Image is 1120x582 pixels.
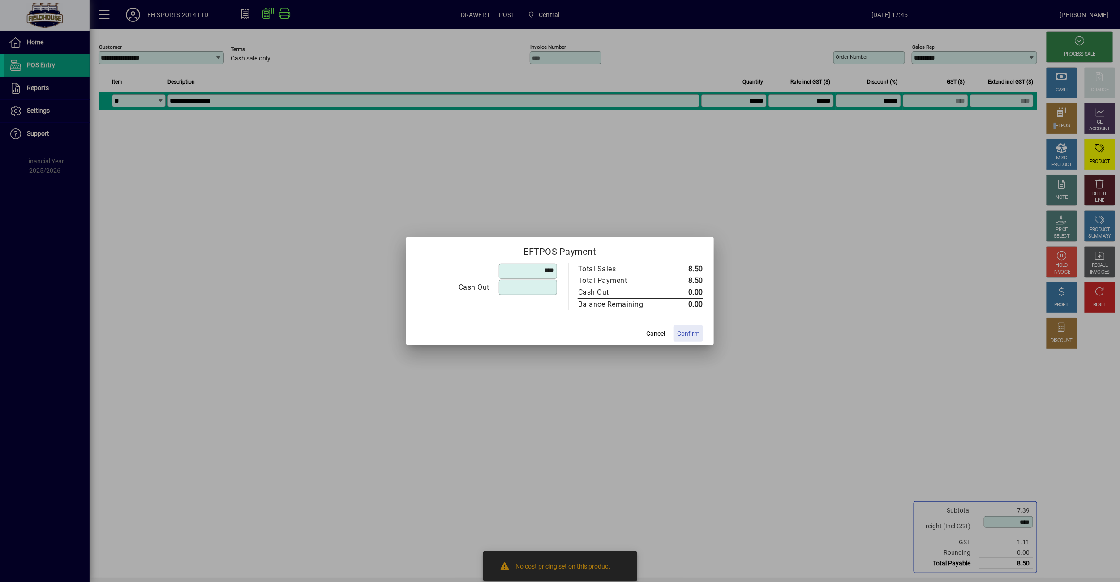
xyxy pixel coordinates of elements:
[646,329,665,338] span: Cancel
[677,329,699,338] span: Confirm
[578,275,662,287] td: Total Payment
[578,299,653,310] div: Balance Remaining
[578,263,662,275] td: Total Sales
[662,287,703,299] td: 0.00
[662,275,703,287] td: 8.50
[578,287,653,298] div: Cash Out
[674,325,703,342] button: Confirm
[406,237,714,263] h2: EFTPOS Payment
[641,325,670,342] button: Cancel
[662,263,703,275] td: 8.50
[662,299,703,311] td: 0.00
[417,282,489,293] div: Cash Out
